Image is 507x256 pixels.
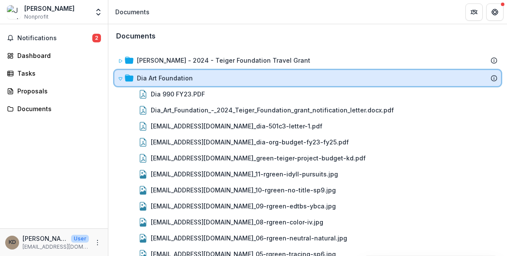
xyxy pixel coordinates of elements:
[114,214,501,230] div: [EMAIL_ADDRESS][DOMAIN_NAME]_08-rgreen-color-iv.jpg
[114,86,501,102] div: Dia 990 FY23.PDF
[151,218,323,227] div: [EMAIL_ADDRESS][DOMAIN_NAME]_08-rgreen-color-iv.jpg
[3,48,104,63] a: Dashboard
[17,104,97,113] div: Documents
[92,34,101,42] span: 2
[114,198,501,214] div: [EMAIL_ADDRESS][DOMAIN_NAME]_09-rgreen-edtbs-ybca.jpg
[151,202,336,211] div: [EMAIL_ADDRESS][DOMAIN_NAME]_09-rgreen-edtbs-ybca.jpg
[137,74,193,83] div: Dia Art Foundation
[114,166,501,182] div: [EMAIL_ADDRESS][DOMAIN_NAME]_11-rgreen-idyll-pursuits.jpg
[92,237,103,248] button: More
[114,70,501,86] div: Dia Art Foundation
[3,31,104,45] button: Notifications2
[151,170,338,179] div: [EMAIL_ADDRESS][DOMAIN_NAME]_11-rgreen-idyll-pursuits.jpg
[17,86,97,96] div: Proposals
[465,3,483,21] button: Partners
[24,4,75,13] div: [PERSON_NAME]
[115,7,149,16] div: Documents
[71,235,89,243] p: User
[114,150,501,166] div: [EMAIL_ADDRESS][DOMAIN_NAME]_green-teiger-project-budget-kd.pdf
[151,106,394,115] div: Dia_Art_Foundation_-_2024_Teiger_Foundation_grant_notification_letter.docx.pdf
[151,138,349,147] div: [EMAIL_ADDRESS][DOMAIN_NAME]_dia-org-budget-fy23-fy25.pdf
[486,3,504,21] button: Get Help
[9,240,16,245] div: Karey David
[151,186,336,195] div: [EMAIL_ADDRESS][DOMAIN_NAME]_10-rgreen-no-title-sp9.jpg
[3,66,104,80] a: Tasks
[114,182,501,198] div: [EMAIL_ADDRESS][DOMAIN_NAME]_10-rgreen-no-title-sp9.jpg
[137,56,310,65] div: [PERSON_NAME] - 2024 - Teiger Foundation Travel Grant
[114,102,501,118] div: Dia_Art_Foundation_-_2024_Teiger_Foundation_grant_notification_letter.docx.pdf
[3,84,104,98] a: Proposals
[114,52,501,68] div: [PERSON_NAME] - 2024 - Teiger Foundation Travel Grant
[112,6,153,18] nav: breadcrumb
[151,234,347,243] div: [EMAIL_ADDRESS][DOMAIN_NAME]_06-rgreen-neutral-natural.jpg
[7,5,21,19] img: Jordan Carter
[24,13,49,21] span: Nonprofit
[114,134,501,150] div: [EMAIL_ADDRESS][DOMAIN_NAME]_dia-org-budget-fy23-fy25.pdf
[114,118,501,134] div: [EMAIL_ADDRESS][DOMAIN_NAME]_dia-501c3-letter-1.pdf
[23,243,89,251] p: [EMAIL_ADDRESS][DOMAIN_NAME]
[3,102,104,116] a: Documents
[92,3,104,21] button: Open entity switcher
[151,90,205,99] div: Dia 990 FY23.PDF
[23,234,68,243] p: [PERSON_NAME]
[151,154,366,163] div: [EMAIL_ADDRESS][DOMAIN_NAME]_green-teiger-project-budget-kd.pdf
[17,35,92,42] span: Notifications
[151,122,322,131] div: [EMAIL_ADDRESS][DOMAIN_NAME]_dia-501c3-letter-1.pdf
[17,51,97,60] div: Dashboard
[116,32,156,40] h3: Documents
[114,230,501,246] div: [EMAIL_ADDRESS][DOMAIN_NAME]_06-rgreen-neutral-natural.jpg
[17,69,97,78] div: Tasks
